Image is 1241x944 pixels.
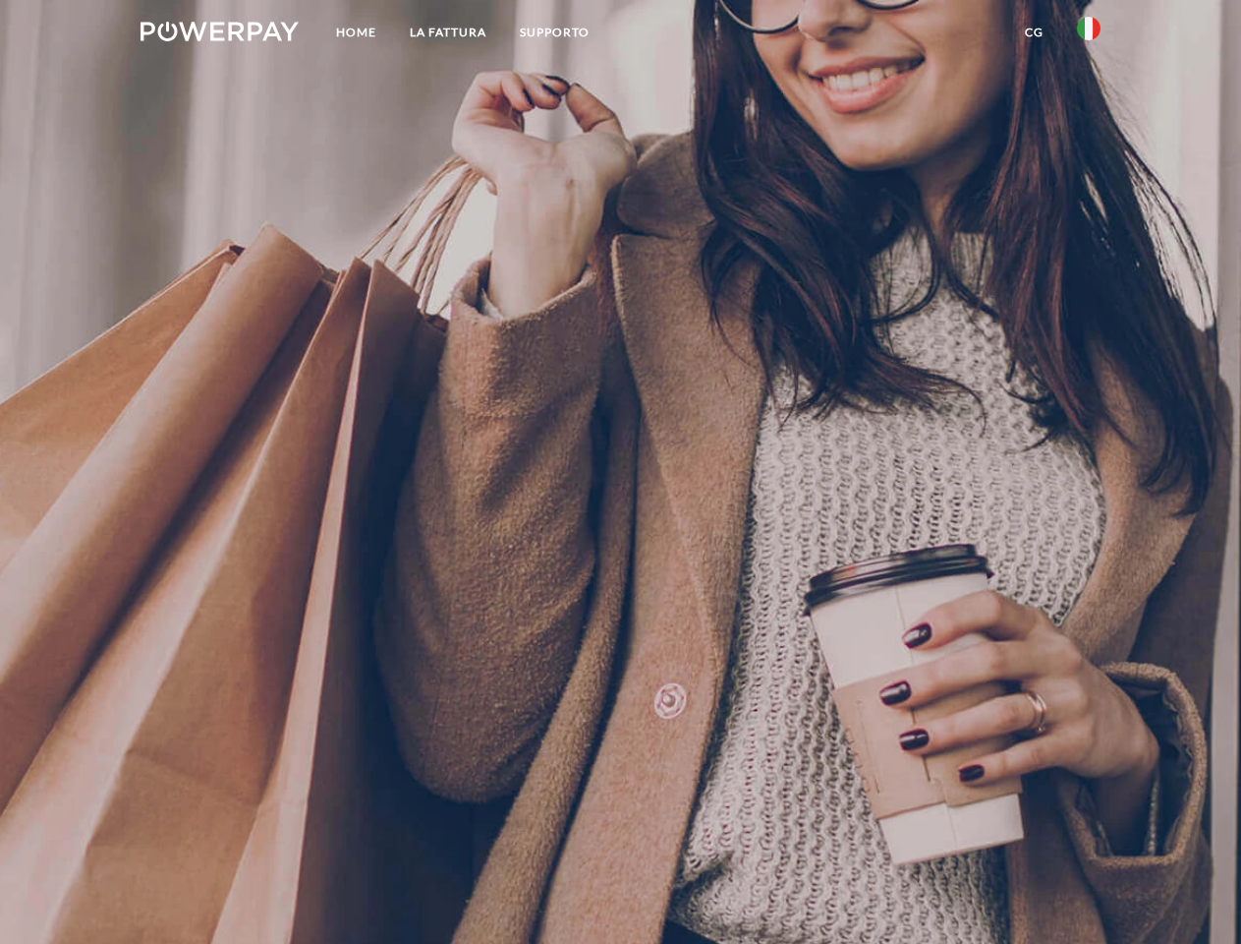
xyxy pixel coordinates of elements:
[1077,17,1100,40] img: it
[319,15,393,50] a: Home
[1008,15,1060,50] a: CG
[393,15,503,50] a: LA FATTURA
[141,22,299,41] img: logo-powerpay-white.svg
[503,15,606,50] a: Supporto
